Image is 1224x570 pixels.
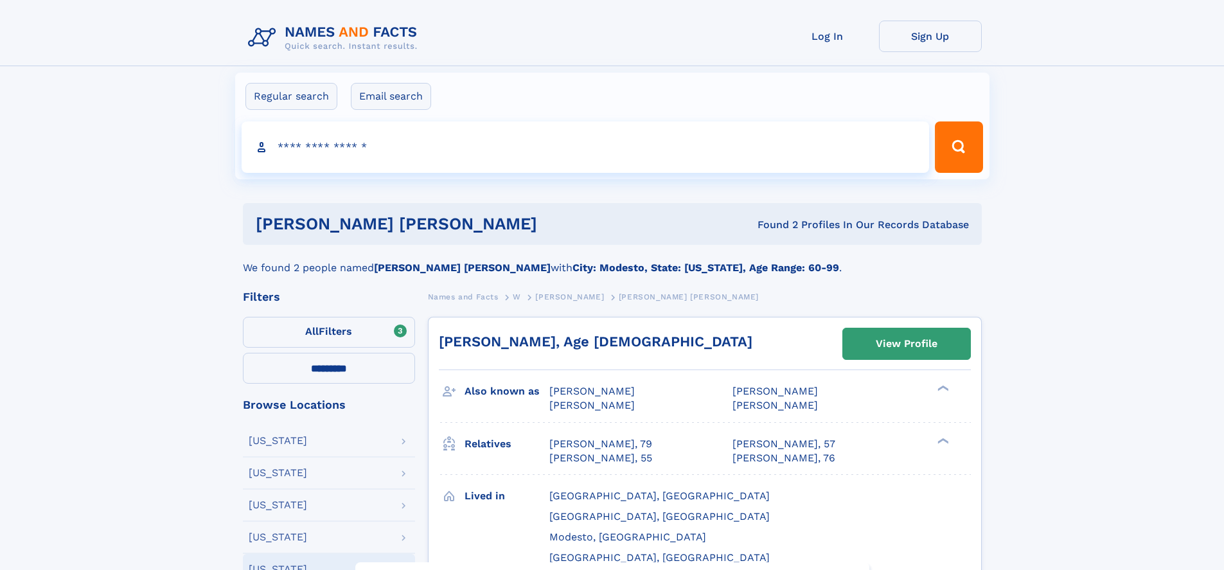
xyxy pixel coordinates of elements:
[535,292,604,301] span: [PERSON_NAME]
[549,437,652,451] a: [PERSON_NAME], 79
[249,500,307,510] div: [US_STATE]
[243,317,415,348] label: Filters
[549,551,770,564] span: [GEOGRAPHIC_DATA], [GEOGRAPHIC_DATA]
[351,83,431,110] label: Email search
[249,436,307,446] div: [US_STATE]
[549,399,635,411] span: [PERSON_NAME]
[249,468,307,478] div: [US_STATE]
[549,510,770,522] span: [GEOGRAPHIC_DATA], [GEOGRAPHIC_DATA]
[647,218,969,232] div: Found 2 Profiles In Our Records Database
[439,334,752,350] a: [PERSON_NAME], Age [DEMOGRAPHIC_DATA]
[465,380,549,402] h3: Also known as
[256,216,648,232] h1: [PERSON_NAME] [PERSON_NAME]
[619,292,759,301] span: [PERSON_NAME] [PERSON_NAME]
[465,485,549,507] h3: Lived in
[513,289,521,305] a: W
[428,289,499,305] a: Names and Facts
[535,289,604,305] a: [PERSON_NAME]
[305,325,319,337] span: All
[732,437,835,451] a: [PERSON_NAME], 57
[242,121,930,173] input: search input
[513,292,521,301] span: W
[465,433,549,455] h3: Relatives
[732,451,835,465] a: [PERSON_NAME], 76
[934,384,950,393] div: ❯
[732,399,818,411] span: [PERSON_NAME]
[776,21,879,52] a: Log In
[549,490,770,502] span: [GEOGRAPHIC_DATA], [GEOGRAPHIC_DATA]
[572,262,839,274] b: City: Modesto, State: [US_STATE], Age Range: 60-99
[934,436,950,445] div: ❯
[549,451,652,465] a: [PERSON_NAME], 55
[243,291,415,303] div: Filters
[243,245,982,276] div: We found 2 people named with .
[549,385,635,397] span: [PERSON_NAME]
[243,399,415,411] div: Browse Locations
[245,83,337,110] label: Regular search
[249,532,307,542] div: [US_STATE]
[879,21,982,52] a: Sign Up
[374,262,551,274] b: [PERSON_NAME] [PERSON_NAME]
[732,385,818,397] span: [PERSON_NAME]
[549,531,706,543] span: Modesto, [GEOGRAPHIC_DATA]
[935,121,982,173] button: Search Button
[876,329,937,359] div: View Profile
[243,21,428,55] img: Logo Names and Facts
[843,328,970,359] a: View Profile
